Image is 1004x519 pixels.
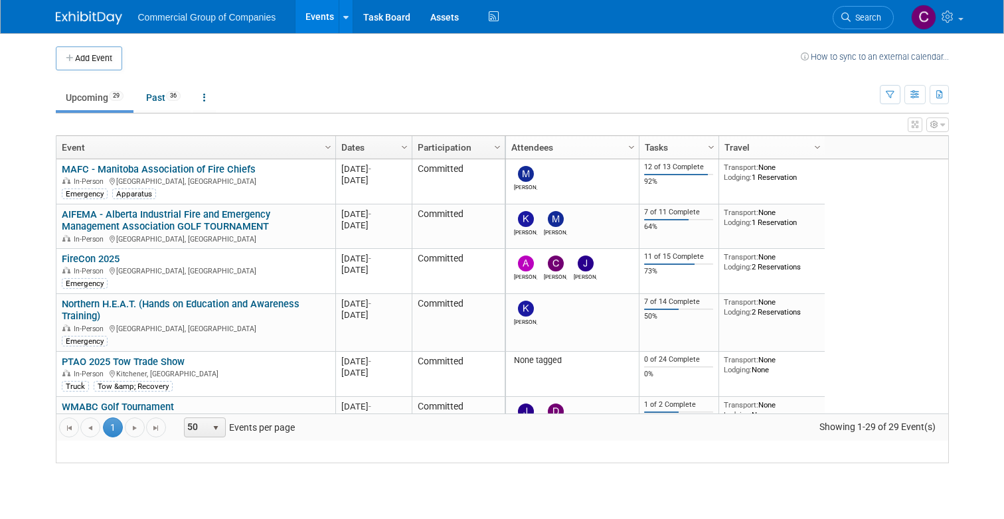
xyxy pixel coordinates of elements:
img: Cole Mattern [548,256,564,271]
span: - [369,254,371,263]
img: ExhibitDay [56,11,122,25]
div: [DATE] [341,356,406,367]
td: Committed [412,249,505,294]
span: Lodging: [724,365,752,374]
div: [DATE] [341,309,406,321]
a: How to sync to an external calendar... [801,52,949,62]
span: Column Settings [399,142,410,153]
span: Showing 1-29 of 29 Event(s) [807,417,948,436]
span: Search [851,13,881,23]
span: Commercial Group of Companies [138,12,276,23]
div: Emergency [62,336,108,346]
div: 0 of 24 Complete [644,355,713,364]
span: In-Person [74,235,108,244]
td: Committed [412,294,505,352]
div: Cole Mattern [544,271,567,280]
span: Lodging: [724,218,752,227]
div: None 2 Reservations [724,297,819,317]
div: Jamie Zimmerman [574,271,597,280]
div: 0% [644,370,713,379]
span: Go to the previous page [85,423,96,433]
img: In-Person Event [62,370,70,376]
span: In-Person [74,370,108,378]
a: AIFEMA - Alberta Industrial Fire and Emergency Management Association GOLF TOURNAMENT [62,208,270,233]
div: 50% [644,312,713,321]
span: Lodging: [724,307,752,317]
span: - [369,209,371,219]
span: Column Settings [323,142,333,153]
div: None tagged [511,355,633,366]
span: Events per page [167,417,308,437]
div: None 2 Reservations [724,252,819,271]
span: 1 [103,417,123,437]
a: Column Settings [490,136,505,156]
span: Lodging: [724,262,752,271]
a: Go to the first page [59,417,79,437]
div: [DATE] [341,208,406,220]
div: [DATE] [341,220,406,231]
img: In-Person Event [62,177,70,184]
a: Northern H.E.A.T. (Hands on Education and Awareness Training) [62,298,299,323]
span: Column Settings [626,142,637,153]
img: Kelly Mayhew [518,211,534,227]
div: [DATE] [341,175,406,186]
img: In-Person Event [62,235,70,242]
span: Go to the next page [129,423,140,433]
a: Column Settings [321,136,335,156]
div: [GEOGRAPHIC_DATA], [GEOGRAPHIC_DATA] [62,265,329,276]
span: Transport: [724,208,758,217]
a: Participation [418,136,496,159]
div: [DATE] [341,401,406,412]
img: In-Person Event [62,267,70,273]
div: 7 of 14 Complete [644,297,713,307]
img: Alexander Cafovski [518,256,534,271]
div: [DATE] [341,264,406,275]
a: Past36 [136,85,191,110]
span: - [369,356,371,366]
a: Travel [724,136,816,159]
a: Event [62,136,327,159]
a: PTAO 2025 Tow Trade Show [62,356,185,368]
a: Attendees [511,136,630,159]
div: 12 of 13 Complete [644,163,713,172]
span: Transport: [724,400,758,409]
span: - [369,299,371,309]
div: 1 of 2 Complete [644,400,713,409]
img: Cole Mattern [911,5,936,30]
img: Kelly Mayhew [518,301,534,317]
div: Emergency [62,278,108,289]
td: Committed [412,204,505,249]
span: Go to the last page [151,423,161,433]
a: Column Settings [397,136,412,156]
div: 73% [644,267,713,276]
div: None None [724,355,819,374]
span: Column Settings [706,142,716,153]
a: Column Settings [624,136,639,156]
span: - [369,164,371,174]
span: In-Person [74,325,108,333]
a: MAFC - Manitoba Association of Fire Chiefs [62,163,256,175]
div: [GEOGRAPHIC_DATA], [GEOGRAPHIC_DATA] [62,323,329,334]
div: 92% [644,177,713,186]
td: Committed [412,352,505,397]
span: Transport: [724,163,758,172]
div: Kelly Mayhew [514,227,537,236]
div: Apparatus [112,188,156,199]
div: [DATE] [341,367,406,378]
a: Column Settings [810,136,825,156]
div: 64% [644,222,713,232]
td: Committed [412,397,505,429]
div: None None [724,400,819,419]
button: Add Event [56,46,122,70]
img: David West [548,404,564,419]
span: In-Person [74,177,108,186]
span: Lodging: [724,410,752,419]
a: FireCon 2025 [62,253,120,265]
span: Lodging: [724,173,752,182]
a: Upcoming29 [56,85,133,110]
td: Committed [412,159,505,204]
span: 36 [166,91,181,101]
div: [GEOGRAPHIC_DATA], [GEOGRAPHIC_DATA] [62,175,329,186]
div: Tow &amp; Recovery [94,381,173,392]
span: Column Settings [492,142,503,153]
